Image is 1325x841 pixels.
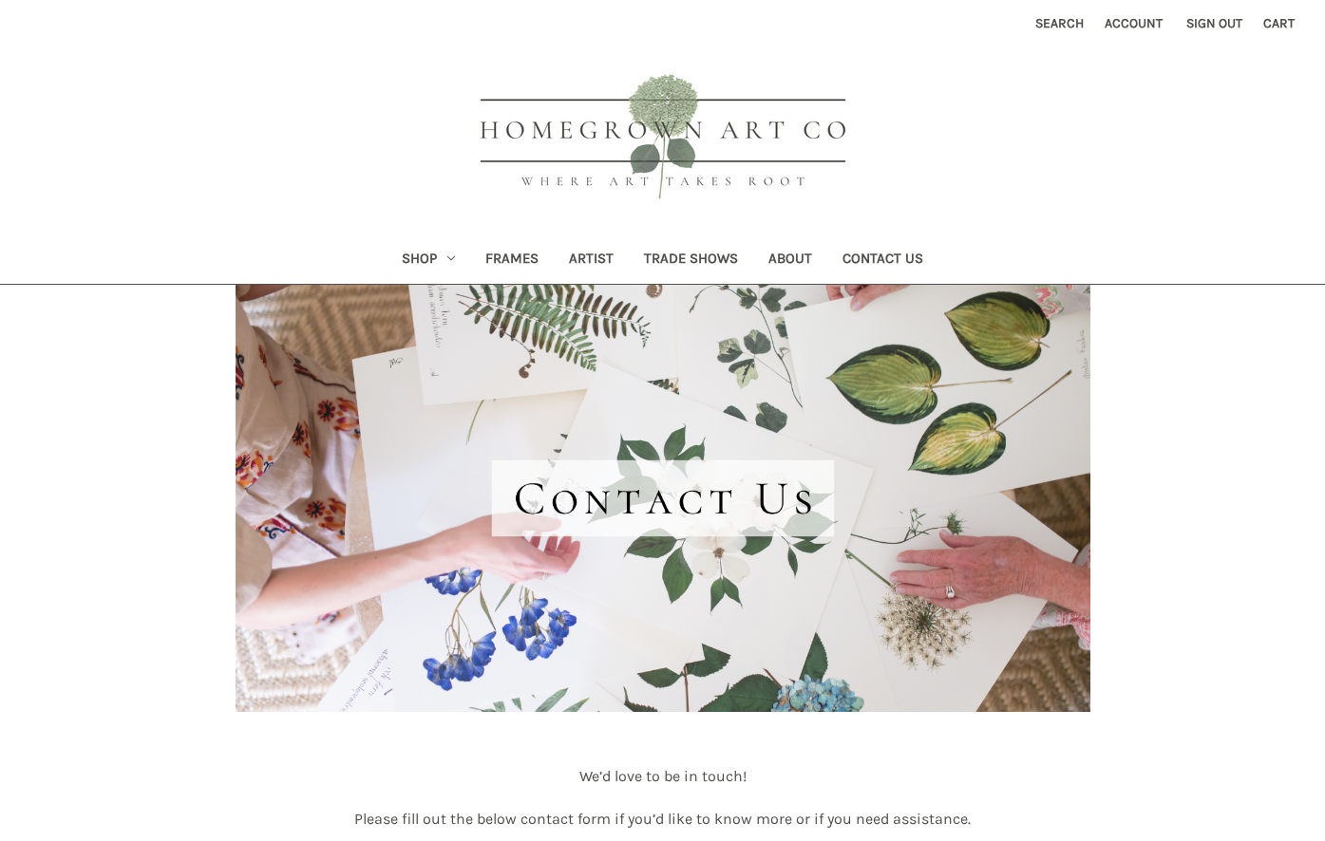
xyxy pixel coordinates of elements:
[827,237,938,284] a: Contact Us
[449,53,877,224] img: HOMEGROWN ART CO
[554,237,629,284] a: Artist
[354,810,971,828] font: Please fill out the below contact form if you’d like to know more or if you need assistance.
[753,237,827,284] a: About
[1263,15,1295,31] span: Cart
[470,237,554,284] a: Frames
[579,767,747,785] font: We’d love to be in touch!
[629,237,753,284] a: Trade Shows
[387,237,470,284] a: Shop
